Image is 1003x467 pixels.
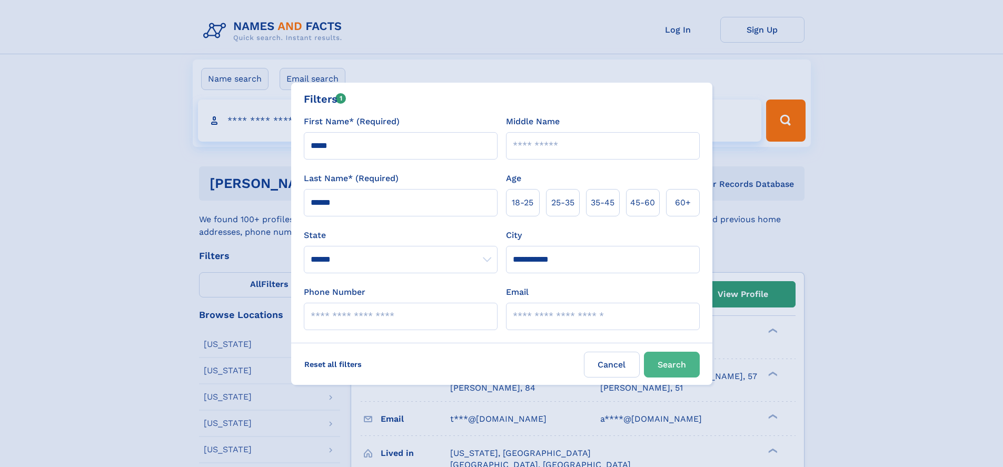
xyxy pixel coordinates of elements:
label: Middle Name [506,115,560,128]
span: 18‑25 [512,196,533,209]
label: Cancel [584,352,640,377]
label: First Name* (Required) [304,115,400,128]
label: Reset all filters [297,352,369,377]
span: 25‑35 [551,196,574,209]
label: Age [506,172,521,185]
label: Phone Number [304,286,365,299]
label: State [304,229,498,242]
label: Email [506,286,529,299]
span: 60+ [675,196,691,209]
button: Search [644,352,700,377]
span: 35‑45 [591,196,614,209]
label: Last Name* (Required) [304,172,399,185]
span: 45‑60 [630,196,655,209]
div: Filters [304,91,346,107]
label: City [506,229,522,242]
